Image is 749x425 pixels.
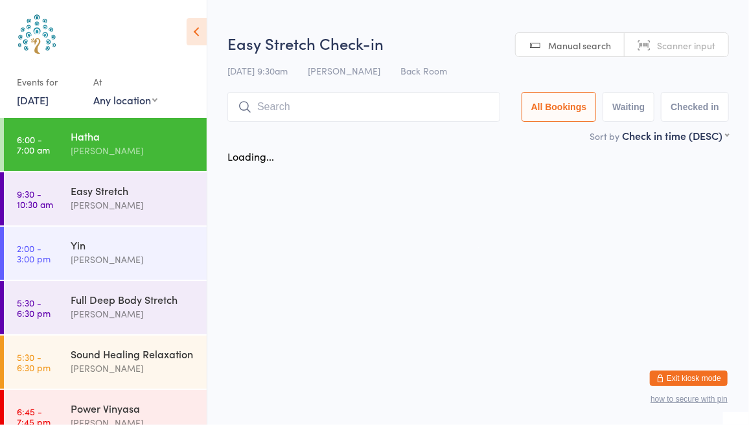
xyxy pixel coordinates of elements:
button: Exit kiosk mode [650,371,728,386]
a: 9:30 -10:30 amEasy Stretch[PERSON_NAME] [4,172,207,225]
a: 6:00 -7:00 amHatha[PERSON_NAME] [4,118,207,171]
div: Check in time (DESC) [622,128,729,143]
time: 5:30 - 6:30 pm [17,352,51,373]
time: 9:30 - 10:30 am [17,189,53,209]
div: Any location [93,93,157,107]
label: Sort by [590,130,619,143]
span: Scanner input [657,39,715,52]
span: Back Room [400,64,447,77]
div: [PERSON_NAME] [71,361,196,376]
div: Full Deep Body Stretch [71,292,196,306]
button: Checked in [661,92,729,122]
a: 2:00 -3:00 pmYin[PERSON_NAME] [4,227,207,280]
button: how to secure with pin [651,395,728,404]
h2: Easy Stretch Check-in [227,32,729,54]
div: [PERSON_NAME] [71,252,196,267]
time: 5:30 - 6:30 pm [17,297,51,318]
div: [PERSON_NAME] [71,198,196,212]
div: At [93,71,157,93]
div: Sound Healing Relaxation [71,347,196,361]
span: [PERSON_NAME] [308,64,380,77]
button: All Bookings [522,92,597,122]
div: Loading... [227,149,274,163]
a: [DATE] [17,93,49,107]
img: Australian School of Meditation & Yoga [13,10,62,58]
button: Waiting [603,92,654,122]
div: Hatha [71,129,196,143]
div: Events for [17,71,80,93]
time: 2:00 - 3:00 pm [17,243,51,264]
input: Search [227,92,500,122]
span: Manual search [548,39,611,52]
div: Yin [71,238,196,252]
div: Power Vinyasa [71,401,196,415]
a: 5:30 -6:30 pmSound Healing Relaxation[PERSON_NAME] [4,336,207,389]
div: Easy Stretch [71,183,196,198]
span: [DATE] 9:30am [227,64,288,77]
div: [PERSON_NAME] [71,306,196,321]
time: 6:00 - 7:00 am [17,134,50,155]
a: 5:30 -6:30 pmFull Deep Body Stretch[PERSON_NAME] [4,281,207,334]
div: [PERSON_NAME] [71,143,196,158]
